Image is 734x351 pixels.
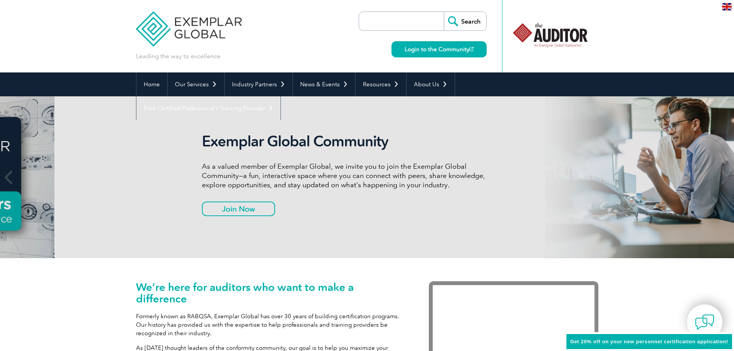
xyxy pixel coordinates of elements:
[722,3,732,10] img: en
[202,202,275,216] a: Join Now
[293,72,355,96] a: News & Events
[469,47,474,51] img: open_square.png
[695,312,714,332] img: contact-chat.png
[202,133,491,150] h2: Exemplar Global Community
[136,281,406,304] h1: We’re here for auditors who want to make a difference
[136,52,220,60] p: Leading the way to excellence
[168,72,224,96] a: Our Services
[136,72,167,96] a: Home
[202,162,491,190] p: As a valued member of Exemplar Global, we invite you to join the Exemplar Global Community—a fun,...
[406,72,455,96] a: About Us
[136,96,280,120] a: Find Certified Professional / Training Provider
[444,12,486,30] input: Search
[570,339,728,344] span: Get 20% off on your new personnel certification application!
[225,72,292,96] a: Industry Partners
[391,41,487,57] a: Login to the Community
[136,312,406,338] p: Formerly known as RABQSA, Exemplar Global has over 30 years of building certification programs. O...
[356,72,406,96] a: Resources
